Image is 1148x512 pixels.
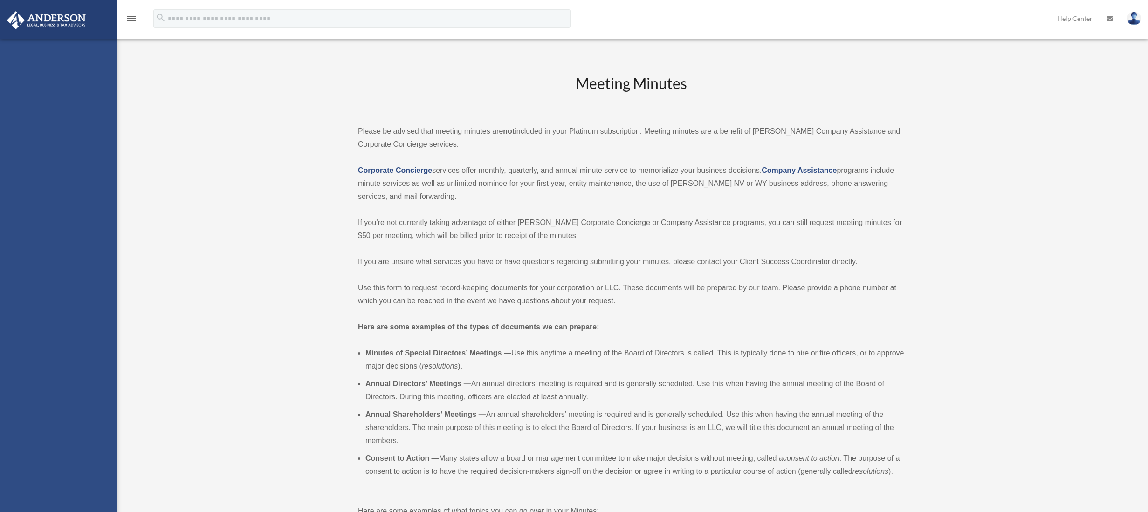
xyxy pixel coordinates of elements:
[365,349,511,357] b: Minutes of Special Directors’ Meetings —
[358,216,904,242] p: If you’re not currently taking advantage of either [PERSON_NAME] Corporate Concierge or Company A...
[783,454,818,462] em: consent to
[358,323,599,331] strong: Here are some examples of the types of documents we can prepare:
[852,467,888,475] em: resolutions
[365,347,904,373] li: Use this anytime a meeting of the Board of Directors is called. This is typically done to hire or...
[4,11,89,29] img: Anderson Advisors Platinum Portal
[358,73,904,112] h2: Meeting Minutes
[365,380,471,388] b: Annual Directors’ Meetings —
[503,127,515,135] strong: not
[365,410,486,418] b: Annual Shareholders’ Meetings —
[819,454,839,462] em: action
[365,377,904,403] li: An annual directors’ meeting is required and is generally scheduled. Use this when having the ann...
[365,408,904,447] li: An annual shareholders’ meeting is required and is generally scheduled. Use this when having the ...
[422,362,458,370] em: resolutions
[156,13,166,23] i: search
[358,164,904,203] p: services offer monthly, quarterly, and annual minute service to memorialize your business decisio...
[358,255,904,268] p: If you are unsure what services you have or have questions regarding submitting your minutes, ple...
[365,452,904,478] li: Many states allow a board or management committee to make major decisions without meeting, called...
[358,281,904,307] p: Use this form to request record-keeping documents for your corporation or LLC. These documents wi...
[365,454,439,462] b: Consent to Action —
[358,125,904,151] p: Please be advised that meeting minutes are included in your Platinum subscription. Meeting minute...
[762,166,837,174] a: Company Assistance
[126,16,137,24] a: menu
[1127,12,1141,25] img: User Pic
[358,166,432,174] a: Corporate Concierge
[126,13,137,24] i: menu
